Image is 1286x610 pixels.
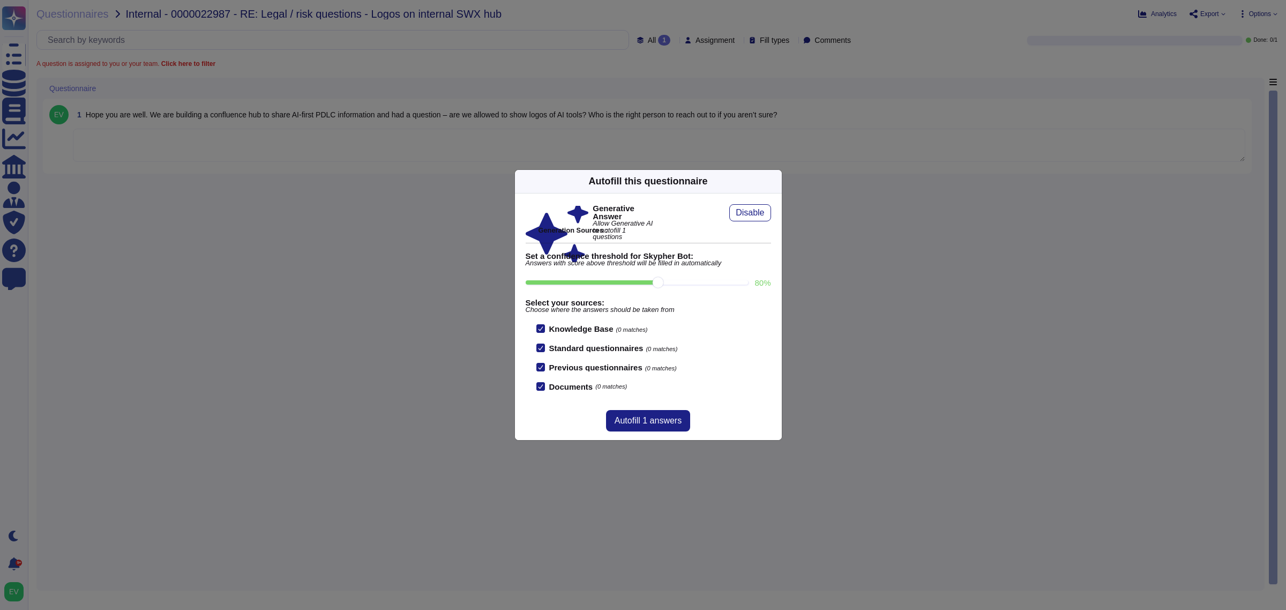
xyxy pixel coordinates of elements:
span: (0 matches) [646,346,677,352]
span: Disable [736,209,764,217]
span: (0 matches) [616,326,648,333]
span: Choose where the answers should be taken from [526,307,771,314]
b: Standard questionnaires [549,344,644,353]
b: Generation Sources : [539,226,608,234]
span: (0 matches) [645,365,677,371]
span: (0 matches) [595,384,627,390]
div: Autofill this questionnaire [588,174,707,189]
button: Autofill 1 answers [606,410,690,432]
span: Autofill 1 answers [615,416,682,425]
span: Allow Generative AI to autofill 1 questions [593,220,656,241]
span: Answers with score above threshold will be filled in automatically [526,260,771,267]
b: Select your sources: [526,299,771,307]
b: Set a confidence threshold for Skypher Bot: [526,252,771,260]
button: Disable [729,204,771,221]
label: 80 % [754,279,771,287]
b: Generative Answer [593,204,656,220]
b: Knowledge Base [549,324,614,333]
b: Previous questionnaires [549,363,642,372]
b: Documents [549,383,593,391]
